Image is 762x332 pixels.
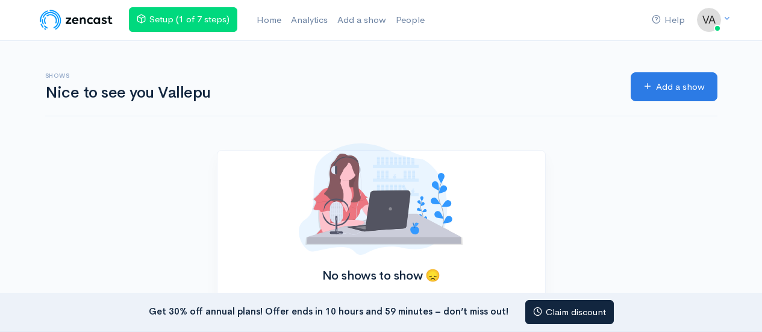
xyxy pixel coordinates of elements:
[252,7,286,33] a: Home
[391,7,429,33] a: People
[721,291,750,320] iframe: gist-messenger-bubble-iframe
[286,7,333,33] a: Analytics
[697,8,721,32] img: ...
[299,143,463,255] img: No shows added
[129,7,237,32] a: Setup (1 of 7 steps)
[525,300,614,325] a: Claim discount
[647,7,690,33] a: Help
[631,72,717,102] a: Add a show
[149,305,508,316] strong: Get 30% off annual plans! Offer ends in 10 hours and 59 minutes – don’t miss out!
[258,269,504,283] h2: No shows to show 😞
[45,72,616,79] h6: Shows
[333,7,391,33] a: Add a show
[45,84,616,102] h1: Nice to see you Vallepu
[38,8,114,32] img: ZenCast Logo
